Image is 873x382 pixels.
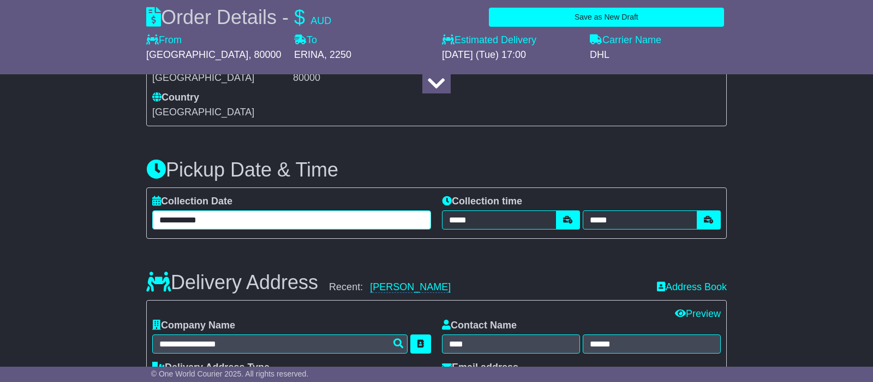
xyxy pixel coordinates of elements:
[590,34,661,46] label: Carrier Name
[152,107,254,117] span: [GEOGRAPHIC_DATA]
[146,49,248,60] span: [GEOGRAPHIC_DATA]
[152,362,270,374] label: Delivery Address Type
[294,6,305,28] span: $
[442,320,517,332] label: Contact Name
[294,49,324,60] span: ERINA
[146,34,182,46] label: From
[151,369,309,378] span: © One World Courier 2025. All rights reserved.
[152,320,235,332] label: Company Name
[152,196,232,208] label: Collection Date
[489,8,724,27] button: Save as New Draft
[152,72,290,84] div: [GEOGRAPHIC_DATA]
[329,281,646,293] div: Recent:
[442,49,579,61] div: [DATE] (Tue) 17:00
[146,5,331,29] div: Order Details -
[146,159,727,181] h3: Pickup Date & Time
[657,281,727,292] a: Address Book
[442,34,579,46] label: Estimated Delivery
[324,49,351,60] span: , 2250
[370,281,451,293] a: [PERSON_NAME]
[442,196,522,208] label: Collection time
[310,15,331,26] span: AUD
[248,49,281,60] span: , 80000
[675,308,721,319] a: Preview
[442,362,518,374] label: Email address
[590,49,727,61] div: DHL
[294,34,317,46] label: To
[152,92,199,104] label: Country
[146,272,318,293] h3: Delivery Address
